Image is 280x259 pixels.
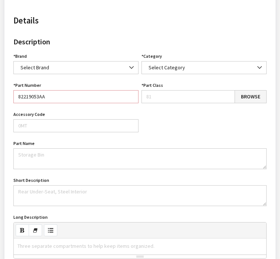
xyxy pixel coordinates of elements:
[14,255,266,258] div: resize
[13,119,139,132] input: 0MT
[14,239,158,254] div: Three separate compartments to help keep items organized.
[13,177,49,184] label: Short Description
[146,64,262,72] span: Select Category
[16,224,29,236] button: Bold (CTRL+B)
[235,90,267,103] a: Browse
[13,36,267,47] h2: Description
[141,53,162,60] label: Category
[18,64,134,72] span: Select Brand
[13,140,35,147] label: Part Name
[13,214,48,221] label: Long Description
[141,82,163,89] label: Part Class
[29,224,42,236] button: Remove Font Style (CTRL+\)
[141,90,235,103] input: 81
[13,61,139,74] span: Select Brand
[141,61,267,74] span: Select Category
[13,15,267,27] h1: Details
[13,90,139,103] input: 999C2-WR002K
[13,111,45,118] label: Accessory Code
[13,53,27,60] label: Brand
[13,82,41,89] label: Part Number
[44,224,57,236] button: Unordered list (CTRL+SHIFT+NUM7)
[149,64,185,71] span: Select Category
[20,64,49,71] span: Select Brand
